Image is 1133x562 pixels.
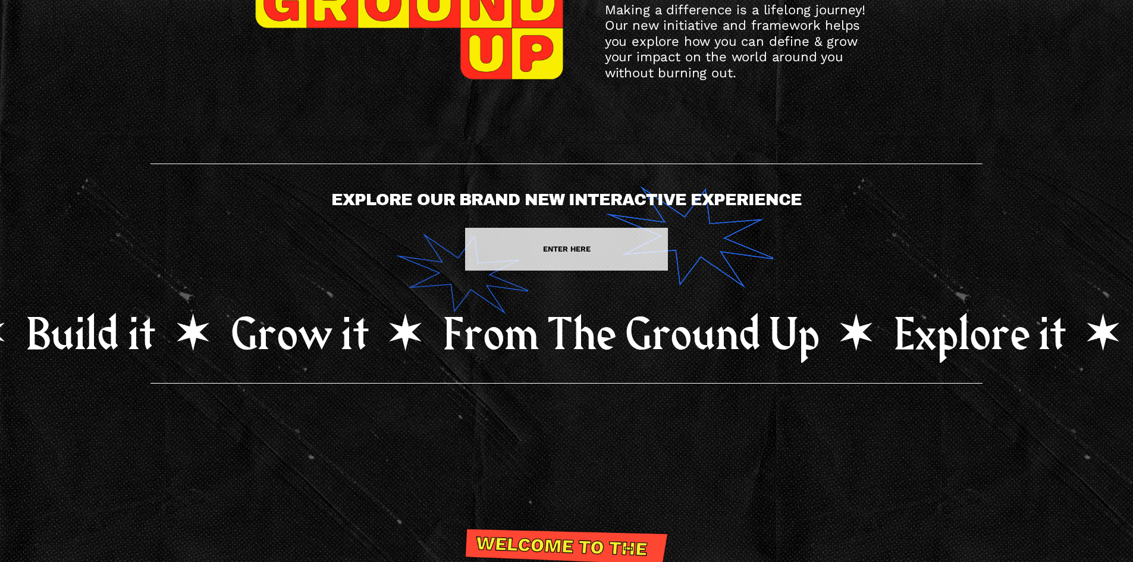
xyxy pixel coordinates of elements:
[175,307,209,364] tspan: •
[838,307,872,364] tspan: •
[442,307,819,365] tspan: From The Ground Up
[465,228,668,270] a: ENTER HERE
[387,307,422,364] tspan: •
[893,307,1066,365] tspan: Explore it
[605,2,870,80] span: Making a difference is a lifelong journey! Our new initiative and framework helps you explore how...
[255,191,878,209] h4: EXPLORE OUR BRAND NEW INTERACTIVE EXPERIENCE
[26,307,155,364] tspan: Build it
[230,307,369,364] tspan: Grow it
[1085,307,1119,364] tspan: •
